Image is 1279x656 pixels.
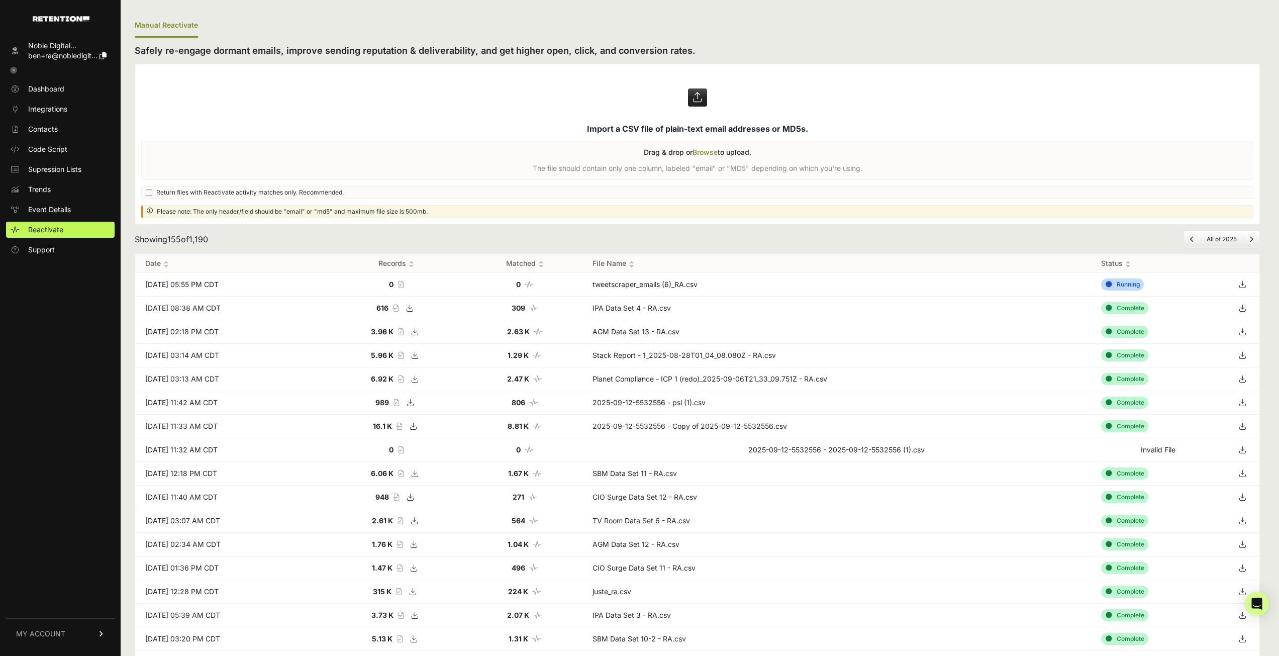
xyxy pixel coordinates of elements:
[582,486,1091,509] td: CIO Surge Data Set 12 - RA.csv
[525,281,534,288] i: Number of matched records
[508,469,529,478] strong: 1.67 K
[1101,491,1148,503] div: Complete
[1101,349,1148,361] div: Complete
[397,541,403,548] i: Record count of the file
[135,627,326,651] td: [DATE] 03:20 PM CDT
[409,260,414,268] img: no_sort-eaf950dc5ab64cae54d48a5578032e96f70b2ecb7d747501f34c8f2db400fb66.gif
[371,374,393,383] strong: 6.92 K
[373,587,391,596] strong: 315 K
[6,81,115,97] a: Dashboard
[508,422,529,430] strong: 8.81 K
[393,494,399,501] i: Record count of the file
[582,320,1091,344] td: AGM Data Set 13 - RA.csv
[582,254,1091,273] th: File Name
[529,565,538,572] i: Number of matched records
[1101,609,1148,621] div: Complete
[513,493,524,501] strong: 271
[507,327,530,336] strong: 2.63 K
[533,470,542,477] i: Number of matched records
[135,580,326,604] td: [DATE] 12:28 PM CDT
[533,423,542,430] i: Number of matched records
[398,612,404,619] i: Record count of the file
[1101,515,1148,527] div: Complete
[1091,254,1225,273] th: Status
[6,121,115,137] a: Contacts
[538,260,544,268] img: no_sort-eaf950dc5ab64cae54d48a5578032e96f70b2ecb7d747501f34c8f2db400fb66.gif
[389,280,393,289] strong: 0
[393,399,399,406] i: Record count of the file
[582,391,1091,415] td: 2025-09-12-5532556 - psl (1).csv
[529,517,538,524] i: Number of matched records
[1101,397,1148,409] div: Complete
[508,351,529,359] strong: 1.29 K
[582,556,1091,580] td: CIO Surge Data Set 11 - RA.csv
[135,391,326,415] td: [DATE] 11:42 AM CDT
[28,124,58,134] span: Contacts
[33,16,89,22] img: Retention.com
[525,446,534,453] i: Number of matched records
[6,38,115,64] a: Noble Digital... ben+ra@nobledigit...
[1101,538,1148,550] div: Complete
[135,509,326,533] td: [DATE] 03:07 AM CDT
[516,445,521,454] strong: 0
[397,517,403,524] i: Record count of the file
[529,399,538,406] i: Number of matched records
[582,462,1091,486] td: SBM Data Set 11 - RA.csv
[28,225,63,235] span: Reactivate
[6,202,115,218] a: Event Details
[371,351,393,359] strong: 5.96 K
[28,41,107,51] div: Noble Digital...
[512,398,525,407] strong: 806
[1101,278,1144,291] div: Running
[389,445,393,454] strong: 0
[135,297,326,320] td: [DATE] 08:38 AM CDT
[1184,231,1260,248] nav: Page navigation
[28,245,55,255] span: Support
[371,327,393,336] strong: 3.96 K
[372,634,392,643] strong: 5.13 K
[135,14,198,38] div: Manual Reactivate
[1190,235,1194,243] a: Previous
[512,516,525,525] strong: 564
[189,234,208,244] span: 1,190
[372,516,393,525] strong: 2.61 K
[135,604,326,627] td: [DATE] 05:39 AM CDT
[533,612,542,619] i: Number of matched records
[582,533,1091,556] td: AGM Data Set 12 - RA.csv
[371,611,393,619] strong: 3.73 K
[1245,592,1269,616] div: Open Intercom Messenger
[6,101,115,117] a: Integrations
[135,556,326,580] td: [DATE] 01:36 PM CDT
[6,242,115,258] a: Support
[398,328,404,335] i: Record count of the file
[6,141,115,157] a: Code Script
[396,588,402,595] i: Record count of the file
[512,304,525,312] strong: 309
[528,494,537,501] i: Number of matched records
[163,260,169,268] img: no_sort-eaf950dc5ab64cae54d48a5578032e96f70b2ecb7d747501f34c8f2db400fb66.gif
[6,222,115,238] a: Reactivate
[533,352,542,359] i: Number of matched records
[6,618,115,649] a: MY ACCOUNT
[135,254,326,273] th: Date
[135,44,1260,58] h2: Safely re-engage dormant emails, improve sending reputation & deliverability, and get higher open...
[135,462,326,486] td: [DATE] 12:18 PM CDT
[582,438,1091,462] td: 2025-09-12-5532556 - 2025-09-12-5532556 (1).csv
[397,565,403,572] i: Record count of the file
[135,438,326,462] td: [DATE] 11:32 AM CDT
[1101,467,1148,480] div: Complete
[1101,633,1148,645] div: Complete
[398,281,404,288] i: Record count of the file
[135,273,326,297] td: [DATE] 05:55 PM CDT
[534,328,543,335] i: Number of matched records
[135,533,326,556] td: [DATE] 02:34 AM CDT
[375,493,389,501] strong: 948
[6,161,115,177] a: Supression Lists
[507,374,529,383] strong: 2.47 K
[516,280,521,289] strong: 0
[373,422,392,430] strong: 16.1 K
[135,415,326,438] td: [DATE] 11:33 AM CDT
[582,580,1091,604] td: juste_ra.csv
[582,627,1091,651] td: SBM Data Set 10-2 - RA.csv
[1101,562,1148,574] div: Complete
